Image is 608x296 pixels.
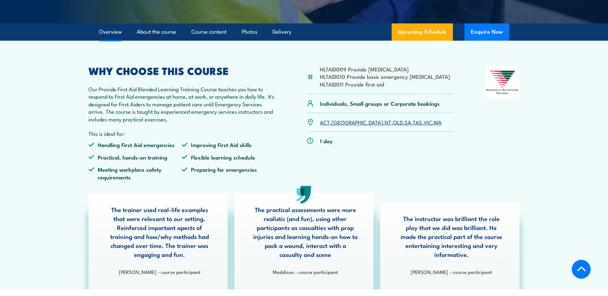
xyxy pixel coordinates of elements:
p: The trainer used real-life examples that were relevant to our setting. Reinforced important apect... [107,205,212,259]
a: Delivery [272,23,291,40]
li: HLTAID009 Provide [MEDICAL_DATA] [320,65,450,73]
p: Our Provide First Aid Blended Learning Training Course teaches you how to respond to First Aid em... [88,85,276,123]
a: ACT [320,118,330,126]
a: Upcoming Schedule [392,23,453,41]
p: The instructor was brilliant the role play that we did was brilliant. He made the practical part ... [399,214,504,259]
p: The practical assessments were more realistic (and fun), using other participants as casualties w... [253,205,358,259]
li: Improving First Aid skills [182,141,275,148]
p: Individuals, Small groups or Corporate bookings [320,100,440,107]
li: Flexible learning schedule [182,153,275,161]
a: Photos [242,23,257,40]
strong: [PERSON_NAME] - course participant [119,268,200,275]
button: Enquire Now [464,23,509,41]
a: Overview [99,23,122,40]
strong: Maddison - course participant [273,268,338,275]
li: Meeting workplace safety requirements [88,166,182,181]
li: Practical, hands-on training [88,153,182,161]
a: QLD [393,118,403,126]
img: Nationally Recognised Training logo. [485,66,520,99]
a: WA [434,118,442,126]
a: TAS [413,118,422,126]
strong: [PERSON_NAME] - course participant [411,268,492,275]
p: 1 day [320,137,333,144]
li: Preparing for emergencies [182,166,275,181]
a: [GEOGRAPHIC_DATA] [331,118,383,126]
a: SA [404,118,411,126]
li: HLTAID010 Provide basic emergency [MEDICAL_DATA] [320,73,450,80]
a: About the course [137,23,176,40]
a: Course content [191,23,227,40]
a: NT [385,118,391,126]
p: , , , , , , , [320,119,442,126]
a: VIC [424,118,432,126]
li: HLTAID011 Provide first aid [320,80,450,88]
h2: WHY CHOOSE THIS COURSE [88,66,276,75]
p: This is ideal for: [88,130,276,137]
li: Handling First Aid emergencies [88,141,182,148]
